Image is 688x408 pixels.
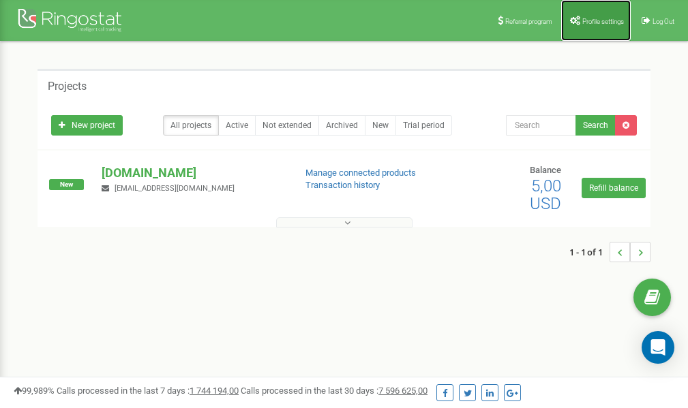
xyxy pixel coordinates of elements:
[653,18,674,25] span: Log Out
[163,115,219,136] a: All projects
[569,228,650,276] nav: ...
[51,115,123,136] a: New project
[395,115,452,136] a: Trial period
[378,386,428,396] u: 7 596 625,00
[582,18,624,25] span: Profile settings
[569,242,610,262] span: 1 - 1 of 1
[48,80,87,93] h5: Projects
[506,115,576,136] input: Search
[241,386,428,396] span: Calls processed in the last 30 days :
[115,184,235,193] span: [EMAIL_ADDRESS][DOMAIN_NAME]
[318,115,365,136] a: Archived
[575,115,616,136] button: Search
[14,386,55,396] span: 99,989%
[642,331,674,364] div: Open Intercom Messenger
[530,165,561,175] span: Balance
[57,386,239,396] span: Calls processed in the last 7 days :
[49,179,84,190] span: New
[530,176,561,213] span: 5,00 USD
[102,164,283,182] p: [DOMAIN_NAME]
[218,115,256,136] a: Active
[305,168,416,178] a: Manage connected products
[505,18,552,25] span: Referral program
[305,180,380,190] a: Transaction history
[255,115,319,136] a: Not extended
[582,178,646,198] a: Refill balance
[190,386,239,396] u: 1 744 194,00
[365,115,396,136] a: New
